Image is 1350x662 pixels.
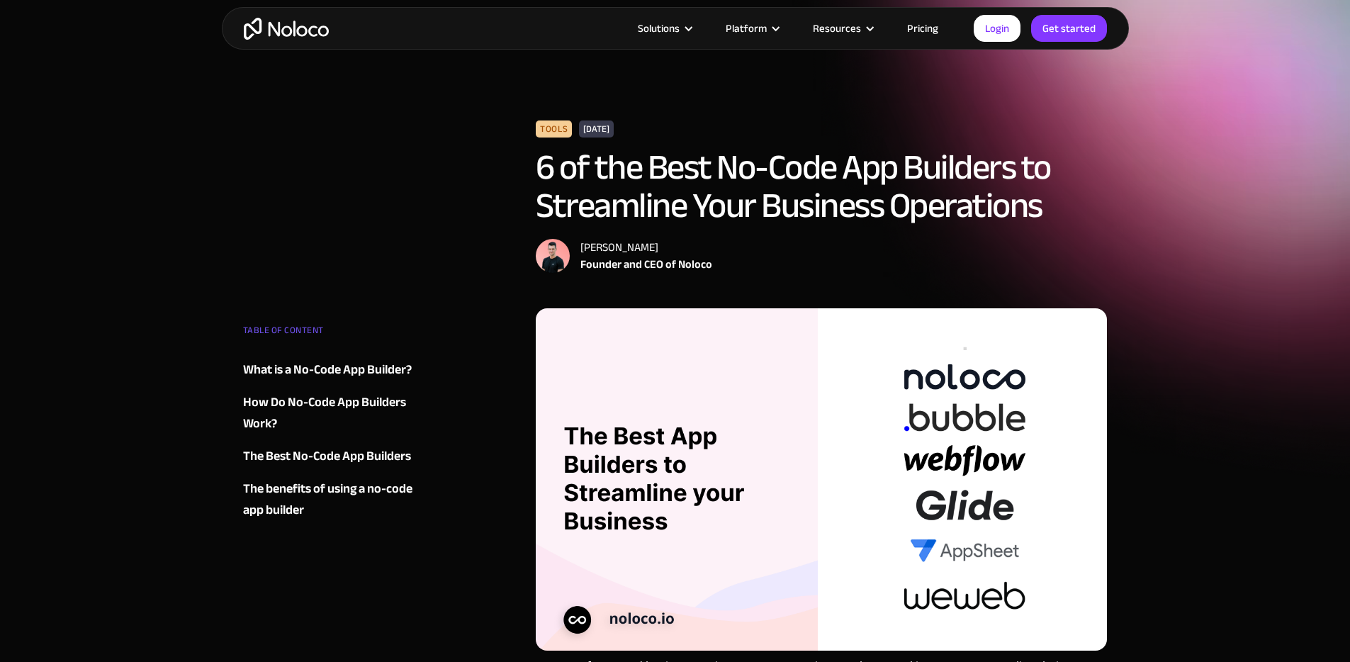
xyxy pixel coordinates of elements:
div: Solutions [620,19,708,38]
div: What is a No-Code App Builder? [243,359,412,381]
div: Tools [536,120,572,138]
a: home [244,18,329,40]
div: Founder and CEO of Noloco [580,256,712,273]
h1: 6 of the Best No-Code App Builders to Streamline Your Business Operations [536,148,1108,225]
div: TABLE OF CONTENT [243,320,415,348]
div: Resources [813,19,861,38]
div: Resources [795,19,889,38]
a: How Do No-Code App Builders Work? [243,392,415,434]
div: The Best No-Code App Builders [243,446,411,467]
a: The Best No-Code App Builders [243,446,415,467]
div: Solutions [638,19,680,38]
a: The benefits of using a no-code app builder [243,478,415,521]
a: Login [974,15,1020,42]
div: [PERSON_NAME] [580,239,712,256]
div: Platform [708,19,795,38]
a: Pricing [889,19,956,38]
div: Platform [726,19,767,38]
div: [DATE] [579,120,614,138]
a: What is a No-Code App Builder? [243,359,415,381]
a: Get started [1031,15,1107,42]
